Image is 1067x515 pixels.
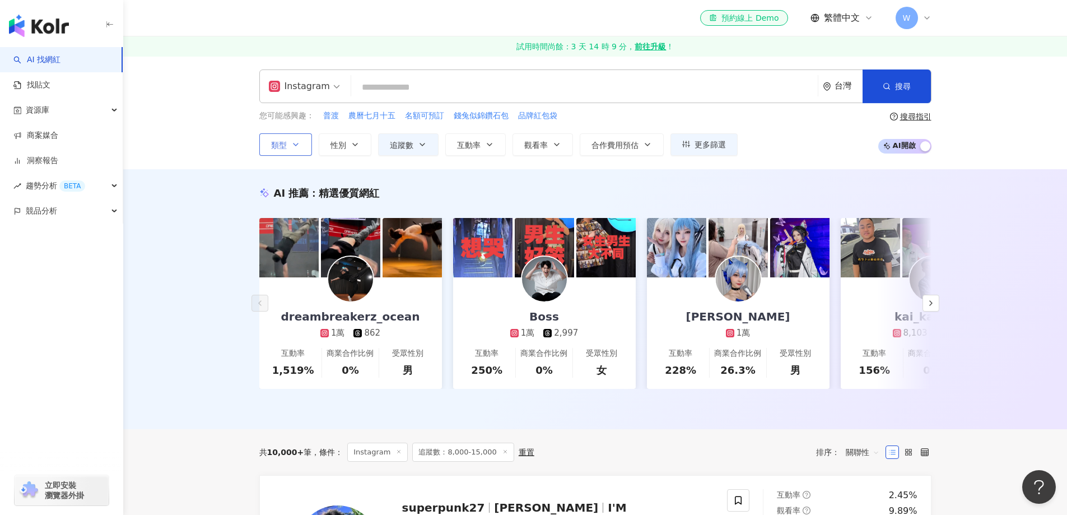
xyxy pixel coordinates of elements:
div: Instagram [269,77,330,95]
div: 受眾性別 [586,348,617,359]
div: 1萬 [521,327,535,339]
div: dreambreakerz_ocean [269,309,431,324]
div: kai_kai0930 [883,309,980,324]
div: 排序： [816,443,886,461]
img: post-image [383,218,442,277]
div: 156% [859,363,890,377]
span: rise [13,182,21,190]
span: 搜尋 [895,82,911,91]
img: post-image [902,218,962,277]
div: 商業合作比例 [714,348,761,359]
div: 8,103 [903,327,928,339]
div: AI 推薦 ： [274,186,380,200]
div: 互動率 [281,348,305,359]
span: 性別 [330,141,346,150]
div: 862 [364,327,380,339]
div: 台灣 [835,81,863,91]
a: dreambreakerz_ocean1萬862互動率1,519%商業合作比例0%受眾性別男 [259,277,442,389]
span: 您可能感興趣： [259,110,314,122]
div: 預約線上 Demo [709,12,779,24]
div: 0% [923,363,940,377]
span: question-circle [890,113,898,120]
span: 競品分析 [26,198,57,224]
div: 1,519% [272,363,314,377]
div: 2,997 [554,327,578,339]
img: post-image [576,218,636,277]
div: 重置 [519,448,534,457]
button: 錢兔似錦鑽石包 [453,110,509,122]
span: 立即安裝 瀏覽器外掛 [45,480,84,500]
iframe: Help Scout Beacon - Open [1022,470,1056,504]
div: 男 [403,363,413,377]
a: 找貼文 [13,80,50,91]
a: 洞察報告 [13,155,58,166]
span: 趨勢分析 [26,173,85,198]
a: searchAI 找網紅 [13,54,60,66]
div: 228% [665,363,696,377]
span: 觀看率 [777,506,800,515]
button: 互動率 [445,133,506,156]
span: 互動率 [777,490,800,499]
img: post-image [709,218,768,277]
img: post-image [321,218,380,277]
div: 女 [597,363,607,377]
button: 普渡 [323,110,339,122]
span: 觀看率 [524,141,548,150]
span: environment [823,82,831,91]
div: BETA [59,180,85,192]
div: 0% [535,363,553,377]
span: 品牌紅包袋 [518,110,557,122]
a: Boss1萬2,997互動率250%商業合作比例0%受眾性別女 [453,277,636,389]
a: 試用時間尚餘：3 天 14 時 9 分，前往升級！ [123,36,1067,57]
a: 預約線上 Demo [700,10,788,26]
button: 搜尋 [863,69,931,103]
img: KOL Avatar [716,257,761,301]
span: Instagram [347,443,408,462]
a: 商案媒合 [13,130,58,141]
div: [PERSON_NAME] [675,309,802,324]
img: KOL Avatar [328,257,373,301]
span: W [903,12,911,24]
div: 0% [342,363,359,377]
span: question-circle [803,491,810,499]
button: 合作費用預估 [580,133,664,156]
button: 類型 [259,133,312,156]
div: 商業合作比例 [327,348,374,359]
span: 名額可預訂 [405,110,444,122]
span: 資源庫 [26,98,49,123]
div: 商業合作比例 [908,348,955,359]
span: 錢兔似錦鑽石包 [454,110,509,122]
span: 農曆七月十五 [348,110,395,122]
span: 10,000+ [267,448,304,457]
div: 男 [790,363,800,377]
div: 互動率 [669,348,692,359]
div: Boss [518,309,570,324]
span: superpunk27 [402,501,485,514]
img: chrome extension [18,481,40,499]
div: 互動率 [475,348,498,359]
span: 精選優質網紅 [319,187,379,199]
span: 互動率 [457,141,481,150]
div: 26.3% [720,363,755,377]
span: 追蹤數：8,000-15,000 [412,443,514,462]
img: post-image [515,218,574,277]
div: 2.45% [889,489,917,502]
div: 搜尋指引 [900,112,931,121]
span: 關聯性 [846,443,879,461]
div: 受眾性別 [780,348,811,359]
img: post-image [647,218,706,277]
div: 互動率 [863,348,886,359]
img: post-image [259,218,319,277]
a: chrome extension立即安裝 瀏覽器外掛 [15,475,109,505]
span: 合作費用預估 [591,141,639,150]
span: 類型 [271,141,287,150]
button: 名額可預訂 [404,110,445,122]
span: 更多篩選 [695,140,726,149]
button: 更多篩選 [670,133,738,156]
div: 1萬 [737,327,751,339]
img: logo [9,15,69,37]
button: 觀看率 [512,133,573,156]
span: question-circle [803,507,810,514]
button: 農曆七月十五 [348,110,396,122]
